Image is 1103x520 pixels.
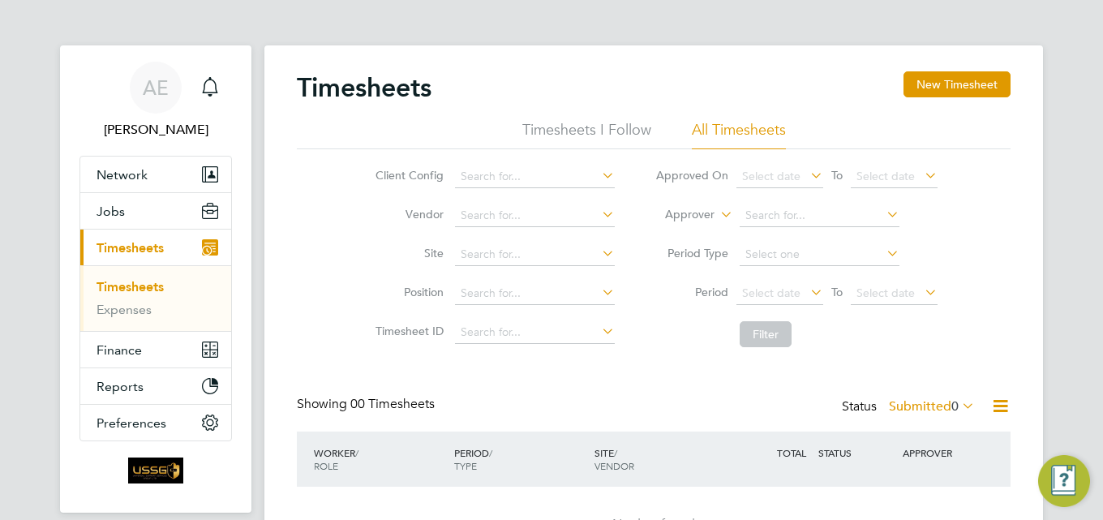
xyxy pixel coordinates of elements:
[614,446,617,459] span: /
[97,379,144,394] span: Reports
[455,243,615,266] input: Search for...
[128,458,184,483] img: ussgl-logo-retina.png
[371,324,444,338] label: Timesheet ID
[97,302,152,317] a: Expenses
[777,446,806,459] span: TOTAL
[450,438,590,480] div: PERIOD
[489,446,492,459] span: /
[297,71,431,104] h2: Timesheets
[455,165,615,188] input: Search for...
[742,169,800,183] span: Select date
[97,342,142,358] span: Finance
[80,368,231,404] button: Reports
[80,157,231,192] button: Network
[314,459,338,472] span: ROLE
[143,77,169,98] span: AE
[297,396,438,413] div: Showing
[856,286,915,300] span: Select date
[371,285,444,299] label: Position
[590,438,731,480] div: SITE
[355,446,358,459] span: /
[740,321,792,347] button: Filter
[371,246,444,260] label: Site
[655,285,728,299] label: Period
[740,204,899,227] input: Search for...
[594,459,634,472] span: VENDOR
[522,120,651,149] li: Timesheets I Follow
[826,165,848,186] span: To
[80,265,231,331] div: Timesheets
[79,458,232,483] a: Go to home page
[454,459,477,472] span: TYPE
[97,240,164,256] span: Timesheets
[642,207,715,223] label: Approver
[455,282,615,305] input: Search for...
[814,438,899,467] div: STATUS
[80,230,231,265] button: Timesheets
[310,438,450,480] div: WORKER
[371,207,444,221] label: Vendor
[80,405,231,440] button: Preferences
[826,281,848,303] span: To
[79,62,232,140] a: AE[PERSON_NAME]
[80,193,231,229] button: Jobs
[740,243,899,266] input: Select one
[1038,455,1090,507] button: Engage Resource Center
[371,168,444,183] label: Client Config
[97,167,148,183] span: Network
[889,398,975,415] label: Submitted
[742,286,800,300] span: Select date
[97,279,164,294] a: Timesheets
[455,321,615,344] input: Search for...
[60,45,251,513] nav: Main navigation
[842,396,978,419] div: Status
[79,120,232,140] span: Ahsan Elahi
[903,71,1011,97] button: New Timesheet
[856,169,915,183] span: Select date
[951,398,959,415] span: 0
[655,168,728,183] label: Approved On
[97,204,125,219] span: Jobs
[80,332,231,367] button: Finance
[692,120,786,149] li: All Timesheets
[97,415,166,431] span: Preferences
[455,204,615,227] input: Search for...
[655,246,728,260] label: Period Type
[350,396,435,412] span: 00 Timesheets
[899,438,983,467] div: APPROVER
